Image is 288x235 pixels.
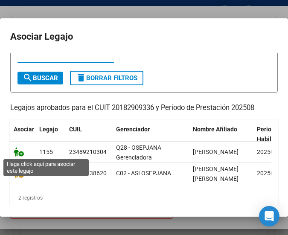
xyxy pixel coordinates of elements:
[76,73,86,83] mat-icon: delete
[116,126,150,133] span: Gerenciador
[70,71,143,85] button: Borrar Filtros
[113,120,189,148] datatable-header-cell: Gerenciador
[39,148,53,155] span: 1155
[116,144,161,161] span: Q28 - OSEPJANA Gerenciadora
[193,148,239,155] span: SANCHEZ ISABELLA
[14,126,34,133] span: Asociar
[66,120,113,148] datatable-header-cell: CUIL
[10,187,278,209] div: 2 registros
[36,120,66,148] datatable-header-cell: Legajo
[39,170,53,177] span: 1058
[10,29,278,45] h2: Asociar Legajo
[17,72,63,84] button: Buscar
[189,120,253,148] datatable-header-cell: Nombre Afiliado
[39,126,58,133] span: Legajo
[193,126,237,133] span: Nombre Afiliado
[69,126,82,133] span: CUIL
[116,170,171,177] span: C02 - ASI OSEPJANA
[69,168,107,178] div: 27555738620
[10,103,278,113] p: Legajos aprobados para el CUIT 20182909336 y Período de Prestación 202508
[23,73,33,83] mat-icon: search
[76,74,137,82] span: Borrar Filtros
[193,165,239,182] span: LEDESMA CABRAL MEGAN DENISSE
[259,206,279,226] div: Open Intercom Messenger
[10,120,36,148] datatable-header-cell: Asociar
[257,126,285,142] span: Periodo Habilitado
[69,147,107,157] div: 23489210304
[23,74,58,82] span: Buscar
